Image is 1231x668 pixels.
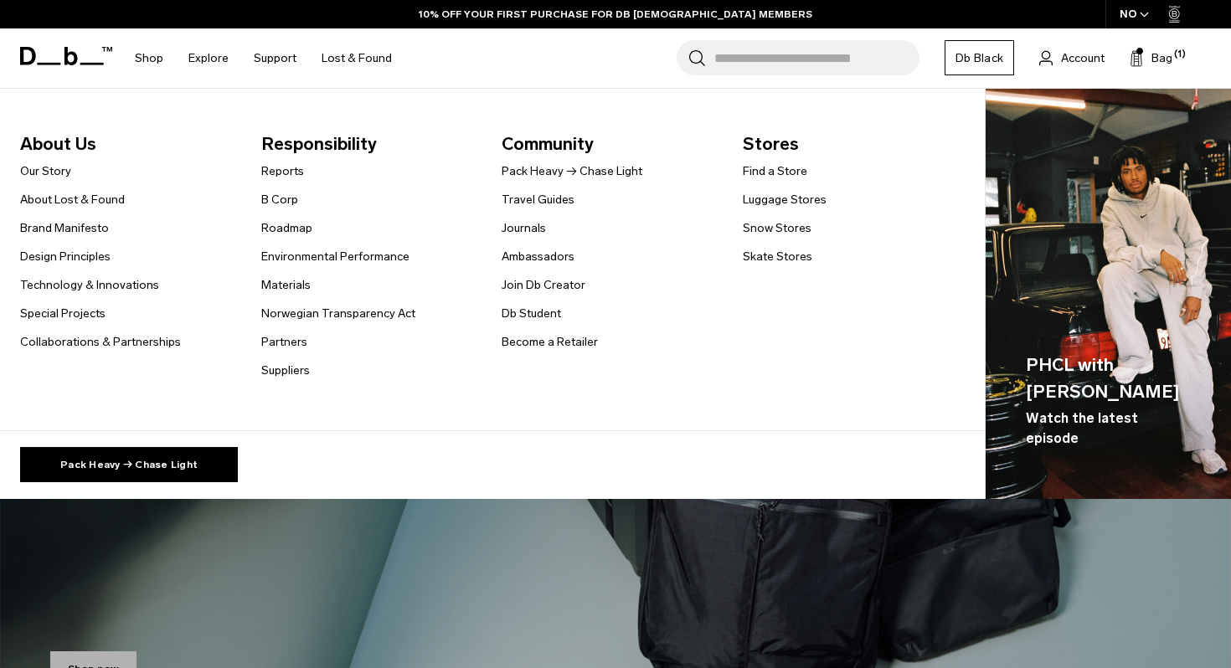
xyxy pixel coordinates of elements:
[945,40,1014,75] a: Db Black
[1039,48,1105,68] a: Account
[743,131,957,157] span: Stores
[986,89,1231,500] a: PHCL with [PERSON_NAME] Watch the latest episode Db
[419,7,812,22] a: 10% OFF YOUR FIRST PURCHASE FOR DB [DEMOGRAPHIC_DATA] MEMBERS
[1061,49,1105,67] span: Account
[261,191,298,208] a: B Corp
[261,131,476,157] span: Responsibility
[20,333,181,351] a: Collaborations & Partnerships
[743,191,827,208] a: Luggage Stores
[502,276,585,294] a: Join Db Creator
[743,219,811,237] a: Snow Stores
[502,162,642,180] a: Pack Heavy → Chase Light
[502,248,574,265] a: Ambassadors
[1130,48,1172,68] button: Bag (1)
[261,305,415,322] a: Norwegian Transparency Act
[743,162,807,180] a: Find a Store
[1151,49,1172,67] span: Bag
[502,305,561,322] a: Db Student
[254,28,296,88] a: Support
[20,162,71,180] a: Our Story
[261,362,310,379] a: Suppliers
[1026,352,1191,404] span: PHCL with [PERSON_NAME]
[1174,48,1186,62] span: (1)
[322,28,392,88] a: Lost & Found
[502,131,716,157] span: Community
[20,219,109,237] a: Brand Manifesto
[261,219,312,237] a: Roadmap
[502,191,574,208] a: Travel Guides
[1026,409,1191,449] span: Watch the latest episode
[986,89,1231,500] img: Db
[20,131,234,157] span: About Us
[20,191,125,208] a: About Lost & Found
[20,305,106,322] a: Special Projects
[135,28,163,88] a: Shop
[261,276,311,294] a: Materials
[261,162,304,180] a: Reports
[502,333,598,351] a: Become a Retailer
[261,248,409,265] a: Environmental Performance
[188,28,229,88] a: Explore
[20,248,111,265] a: Design Principles
[122,28,404,88] nav: Main Navigation
[743,248,812,265] a: Skate Stores
[502,219,546,237] a: Journals
[20,276,159,294] a: Technology & Innovations
[20,447,238,482] a: Pack Heavy → Chase Light
[261,333,307,351] a: Partners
